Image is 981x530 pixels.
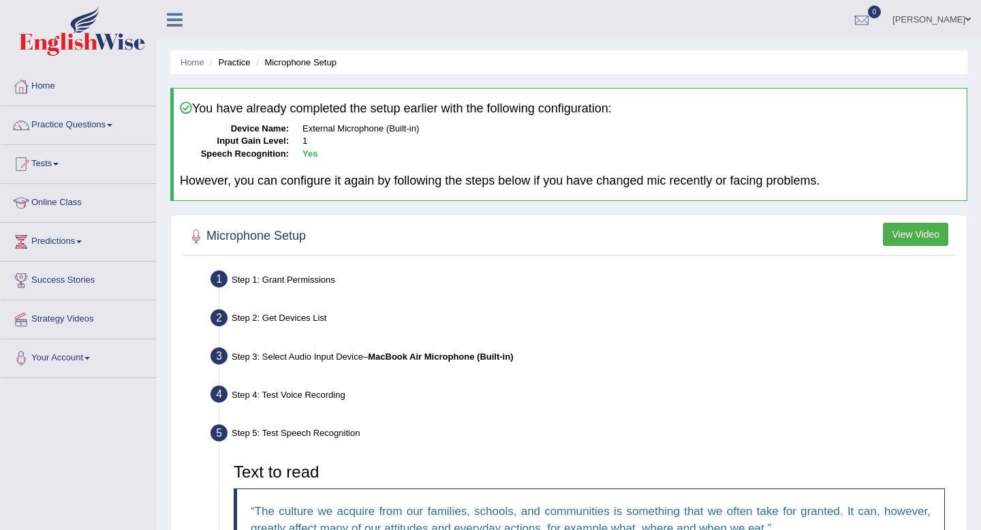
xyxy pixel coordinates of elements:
[180,148,289,161] dt: Speech Recognition:
[1,145,156,179] a: Tests
[368,352,513,362] b: MacBook Air Microphone (Built-in)
[1,67,156,102] a: Home
[204,381,961,411] div: Step 4: Test Voice Recording
[204,343,961,373] div: Step 3: Select Audio Input Device
[181,57,204,67] a: Home
[1,339,156,373] a: Your Account
[204,305,961,335] div: Step 2: Get Devices List
[206,56,250,69] li: Practice
[204,420,961,450] div: Step 5: Test Speech Recognition
[302,135,961,148] dd: 1
[180,123,289,136] dt: Device Name:
[1,300,156,334] a: Strategy Videos
[868,5,882,18] span: 0
[180,102,961,116] h4: You have already completed the setup earlier with the following configuration:
[180,135,289,148] dt: Input Gain Level:
[253,56,337,69] li: Microphone Setup
[1,106,156,140] a: Practice Questions
[1,262,156,296] a: Success Stories
[234,463,945,481] h3: Text to read
[1,184,156,218] a: Online Class
[180,174,961,188] h4: However, you can configure it again by following the steps below if you have changed mic recently...
[186,226,306,247] h2: Microphone Setup
[302,123,961,136] dd: External Microphone (Built-in)
[363,352,514,362] span: –
[1,223,156,257] a: Predictions
[883,223,948,246] button: View Video
[204,266,961,296] div: Step 1: Grant Permissions
[302,149,317,159] b: Yes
